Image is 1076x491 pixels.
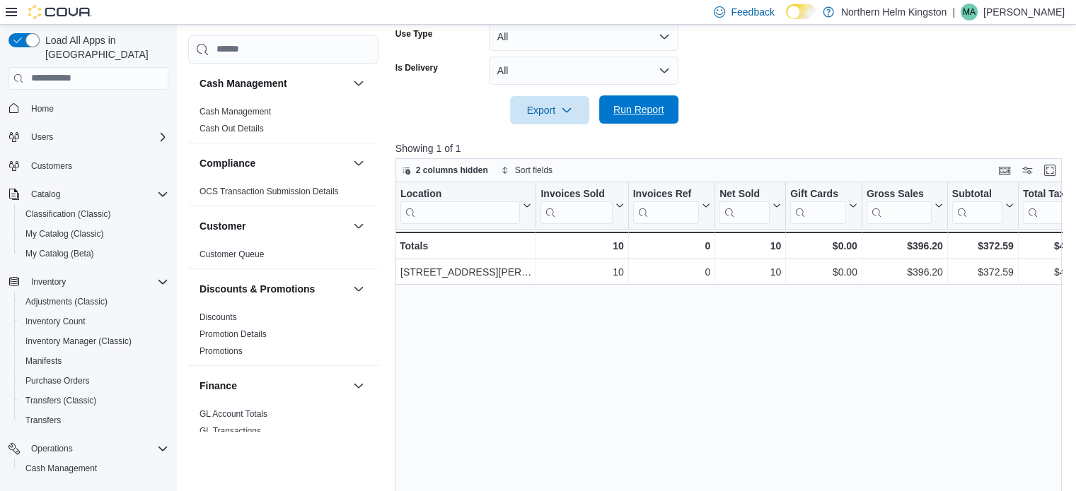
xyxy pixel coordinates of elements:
[199,379,237,393] h3: Finance
[400,187,520,223] div: Location
[14,204,174,224] button: Classification (Classic)
[20,225,168,242] span: My Catalog (Classic)
[14,292,174,312] button: Adjustments (Classic)
[632,237,710,254] div: 0
[25,440,168,457] span: Operations
[3,272,174,292] button: Inventory
[790,237,857,254] div: $0.00
[952,187,1014,223] button: Subtotal
[25,273,71,290] button: Inventory
[199,219,347,233] button: Customer
[20,412,168,429] span: Transfers
[952,264,1014,280] div: $372.59
[731,5,774,19] span: Feedback
[3,439,174,459] button: Operations
[25,129,168,146] span: Users
[350,218,367,235] button: Customer
[25,228,104,239] span: My Catalog (Classic)
[350,377,367,394] button: Finance
[25,100,59,117] a: Home
[25,158,78,174] a: Customers
[199,156,255,170] h3: Compliance
[25,395,96,406] span: Transfers (Classic)
[350,155,367,172] button: Compliance
[31,160,72,172] span: Customers
[400,264,531,280] div: [STREET_ADDRESS][PERSON_NAME] - [GEOGRAPHIC_DATA]
[613,102,664,117] span: Run Report
[188,103,378,143] div: Cash Management
[199,76,347,90] button: Cash Management
[400,237,531,254] div: Totals
[786,4,816,19] input: Dark Mode
[199,312,237,322] a: Discounts
[20,245,100,262] a: My Catalog (Beta)
[28,5,92,19] img: Cova
[20,293,113,310] a: Adjustments (Classic)
[188,183,378,206] div: Compliance
[790,187,846,223] div: Gift Card Sales
[188,246,378,268] div: Customer
[3,184,174,204] button: Catalog
[14,224,174,244] button: My Catalog (Classic)
[199,345,243,357] span: Promotions
[40,33,168,61] span: Load All Apps in [GEOGRAPHIC_DATA]
[20,333,168,350] span: Inventory Manager (Classic)
[199,282,315,296] h3: Discounts & Promotions
[25,296,108,307] span: Adjustments (Classic)
[719,187,781,223] button: Net Sold
[14,351,174,371] button: Manifests
[199,282,347,296] button: Discounts & Promotions
[1041,162,1058,179] button: Enter fullscreen
[25,273,168,290] span: Inventory
[20,206,117,223] a: Classification (Classic)
[790,187,846,201] div: Gift Cards
[25,186,66,203] button: Catalog
[1019,162,1036,179] button: Display options
[199,107,271,117] a: Cash Management
[25,248,94,259] span: My Catalog (Beta)
[199,425,261,437] span: GL Transactions
[25,186,168,203] span: Catalog
[188,406,378,445] div: Finance
[199,76,287,90] h3: Cash Management
[31,103,54,114] span: Home
[31,443,73,454] span: Operations
[25,316,86,327] span: Inventory Count
[20,245,168,262] span: My Catalog (Beta)
[952,187,1002,223] div: Subtotal
[632,187,698,201] div: Invoices Ref
[489,23,678,51] button: All
[199,219,245,233] h3: Customer
[20,293,168,310] span: Adjustments (Classic)
[400,187,531,223] button: Location
[350,75,367,92] button: Cash Management
[719,187,770,223] div: Net Sold
[199,408,267,420] span: GL Account Totals
[867,264,943,280] div: $396.20
[396,162,494,179] button: 2 columns hidden
[25,415,61,426] span: Transfers
[540,187,612,223] div: Invoices Sold
[14,410,174,430] button: Transfers
[1023,187,1073,201] div: Total Tax
[1023,187,1073,223] div: Total Tax
[416,165,488,176] span: 2 columns hidden
[996,162,1013,179] button: Keyboard shortcuts
[20,353,67,369] a: Manifests
[3,98,174,119] button: Home
[14,244,174,264] button: My Catalog (Beta)
[25,100,168,117] span: Home
[20,392,168,409] span: Transfers (Classic)
[841,4,947,20] p: Northern Helm Kingston
[952,4,955,20] p: |
[3,127,174,147] button: Users
[867,187,932,223] div: Gross Sales
[199,409,267,419] a: GL Account Totals
[20,313,91,330] a: Inventory Count
[199,346,243,356] a: Promotions
[540,187,612,201] div: Invoices Sold
[599,95,678,124] button: Run Report
[540,237,623,254] div: 10
[14,391,174,410] button: Transfers (Classic)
